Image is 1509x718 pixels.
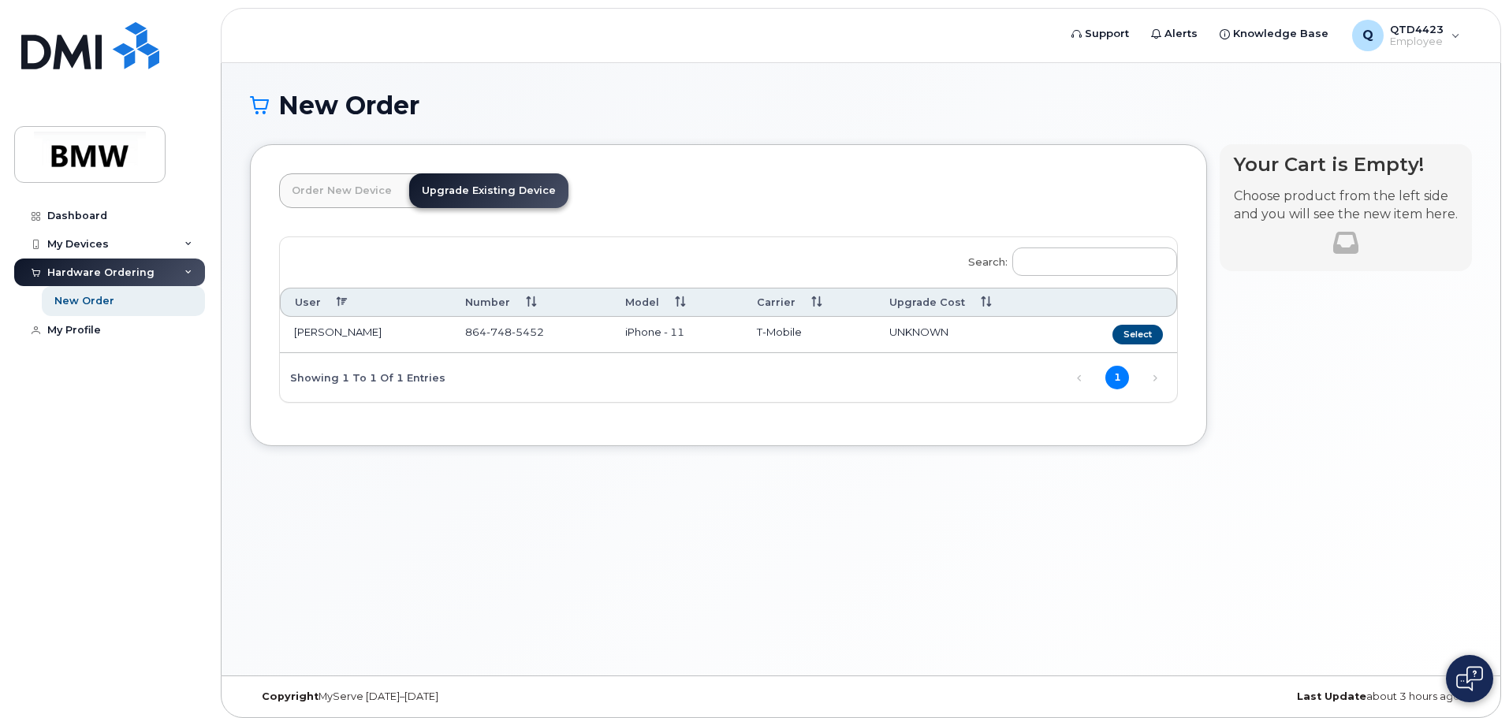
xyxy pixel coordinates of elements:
label: Search: [958,237,1177,281]
div: Showing 1 to 1 of 1 entries [280,363,445,390]
div: about 3 hours ago [1064,690,1472,703]
div: MyServe [DATE]–[DATE] [250,690,658,703]
strong: Copyright [262,690,319,702]
th: Carrier: activate to sort column ascending [743,288,875,317]
td: [PERSON_NAME] [280,317,451,353]
button: Select [1112,325,1163,344]
a: Previous [1067,366,1091,390]
th: Upgrade Cost: activate to sort column ascending [875,288,1061,317]
a: 1 [1105,366,1129,389]
a: Order New Device [279,173,404,208]
strong: Last Update [1297,690,1366,702]
a: Upgrade Existing Device [409,173,568,208]
td: iPhone - 11 [611,317,743,353]
span: 864 [465,326,544,338]
a: Next [1143,366,1167,390]
td: T-Mobile [743,317,875,353]
img: Open chat [1456,666,1483,691]
h1: New Order [250,91,1472,119]
h4: Your Cart is Empty! [1234,154,1458,175]
th: Model: activate to sort column ascending [611,288,743,317]
span: UNKNOWN [889,326,948,338]
span: 748 [486,326,512,338]
th: Number: activate to sort column ascending [451,288,611,317]
p: Choose product from the left side and you will see the new item here. [1234,188,1458,224]
th: User: activate to sort column descending [280,288,451,317]
input: Search: [1012,247,1177,276]
span: 5452 [512,326,544,338]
